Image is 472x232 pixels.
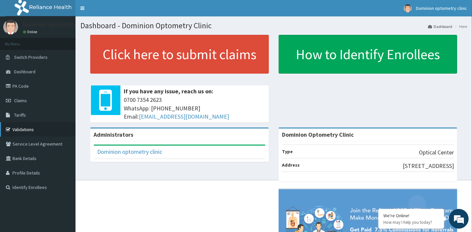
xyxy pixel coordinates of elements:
[383,213,439,219] div: We're Online!
[23,30,39,34] a: Online
[34,37,110,45] div: Chat with us now
[14,69,35,75] span: Dashboard
[38,72,91,139] span: We're online!
[14,98,27,104] span: Claims
[404,4,412,12] img: User Image
[3,20,18,35] img: User Image
[108,3,123,19] div: Minimize live chat window
[80,21,467,30] h1: Dashboard - Dominion Optometry Clinic
[416,5,467,11] span: Dominion optometry clinic
[14,54,48,60] span: Switch Providers
[139,113,229,120] a: [EMAIL_ADDRESS][DOMAIN_NAME]
[90,35,269,74] a: Click here to submit claims
[282,131,354,138] strong: Dominion Optometry Clinic
[419,148,454,157] p: Optical Center
[124,87,213,95] b: If you have any issue, reach us on:
[279,35,457,74] a: How to Identify Enrollees
[3,159,125,182] textarea: Type your message and hit 'Enter'
[453,24,467,29] li: Here
[124,96,266,121] span: 0700 7354 2623 WhatsApp: [PHONE_NUMBER] Email:
[403,162,454,170] p: [STREET_ADDRESS]
[282,162,300,168] b: Address
[94,131,133,138] b: Administrators
[383,220,439,225] p: How may I help you today?
[14,112,26,118] span: Tariffs
[97,148,162,155] a: Dominion optometry clinic
[23,21,91,27] p: Dominion optometry clinic
[12,33,27,49] img: d_794563401_company_1708531726252_794563401
[282,149,293,154] b: Type
[428,24,452,29] a: Dashboard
